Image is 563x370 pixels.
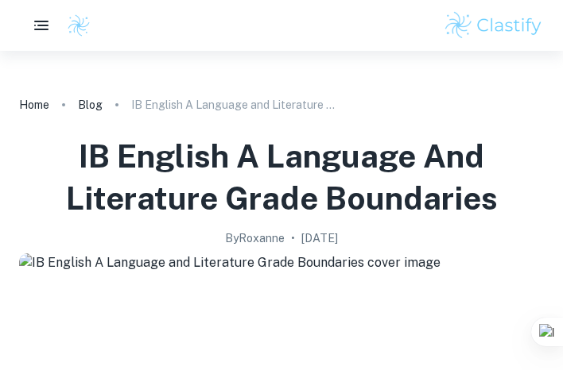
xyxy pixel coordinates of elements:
[19,135,544,220] h1: IB English A Language and Literature Grade Boundaries
[443,10,544,41] img: Clastify logo
[301,229,338,247] h2: [DATE]
[78,94,103,116] a: Blog
[291,229,295,247] p: •
[67,13,91,37] img: Clastify logo
[131,96,338,114] p: IB English A Language and Literature Grade Boundaries
[57,13,91,37] a: Clastify logo
[225,229,285,247] h2: By Roxanne
[19,94,49,116] a: Home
